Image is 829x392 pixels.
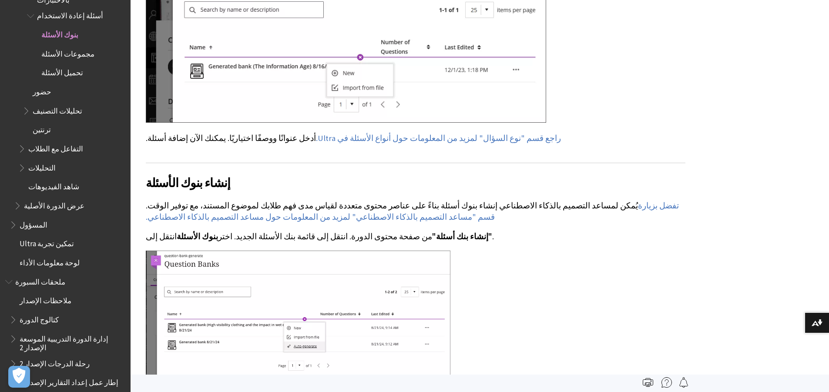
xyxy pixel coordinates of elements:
font: ملحقات السبورة [15,277,65,287]
font: تمكين تجربة Ultra [20,239,74,248]
font: من صفحة محتوى الدورة. انتقل إلى قائمة بنك الأسئلة الجديد. اختر [218,231,432,241]
font: كتالوج الدورة [20,315,59,325]
font: بنوك الأسئلة [177,231,218,241]
font: انتقل إلى [146,231,177,241]
img: مزيد من المساعدة [661,377,672,388]
font: إطار عمل إعداد التقارير الإصدار 2 [20,378,118,387]
font: عرض الدورة الأصلية [24,201,84,211]
img: تابع هذه الصفحة [678,377,689,388]
a: تفضل بزيارة قسم "مساعد التصميم بالذكاء الاصطناعي" لمزيد من المعلومات حول مساعد التصميم بالذكاء ال... [146,201,679,222]
font: أسئلة إعادة الاستخدام [37,11,103,20]
font: تحليلات التصنيف [33,106,82,116]
font: تحميل الأسئلة [41,68,83,77]
font: المسؤول [20,220,47,230]
font: أدخل عنوانًا ووصفًا اختياريًا. يمكنك الآن إضافة أسئلة. [146,133,316,143]
font: "إنشاء بنك أسئلة" [432,231,492,241]
font: بنوك الأسئلة [41,30,78,40]
font: التحليلات [28,163,56,173]
font: رحلة الدرجات الإصدار 2 [20,359,90,369]
font: يُمكن لمساعد التصميم بالذكاء الاصطناعي إنشاء بنوك أسئلة بناءً على عناصر محتوى متعددة لقياس مدى فه... [146,201,638,211]
font: حضور [33,87,51,97]
font: شاهد الفيديوهات [28,182,79,191]
button: فتح التفضيلات [8,366,30,388]
font: إدارة الدورة التدريبية الموسعة الإصدار 2 [20,334,108,352]
a: راجع قسم "نوع السؤال" لمزيد من المعلومات حول أنواع الأسئلة في Ultra. [316,133,561,144]
font: راجع قسم "نوع السؤال" لمزيد من المعلومات حول أنواع الأسئلة في Ultra. [316,133,561,143]
img: القائمة المنسدلة في صفحة بنك الأسئلة، تعرض خيار "إنشاء" [146,251,450,378]
font: . [492,231,494,241]
font: ملاحظات الإصدار [20,296,71,305]
font: لوحة معلومات الأداء [20,258,80,268]
font: التفاعل مع الطلاب [28,144,83,154]
font: مجموعات الأسئلة [41,49,94,59]
font: إنشاء بنوك الأسئلة [146,175,231,191]
img: مطبعة [643,377,653,388]
font: ترنتين [33,125,51,134]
